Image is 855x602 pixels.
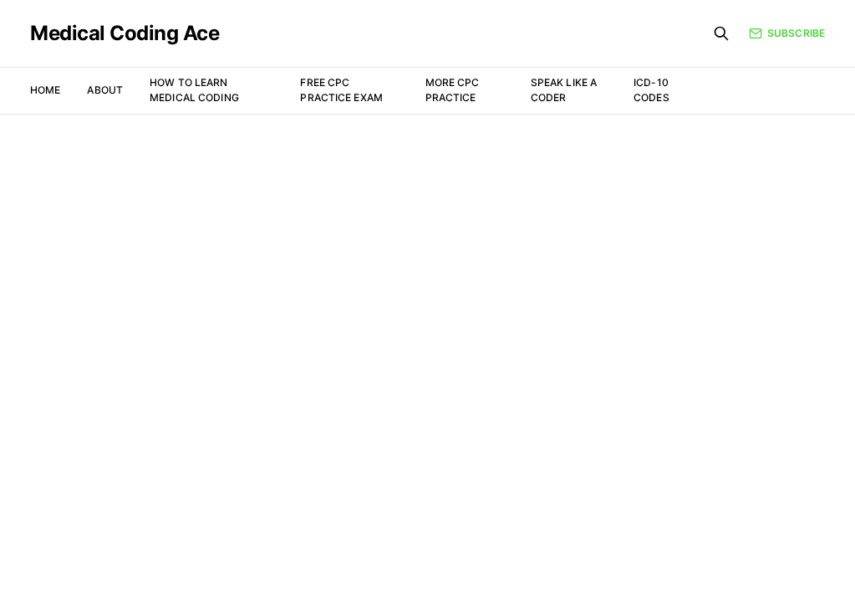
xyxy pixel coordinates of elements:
[425,76,480,104] a: More CPC Practice
[634,76,669,104] a: ICD-10 Codes
[749,26,825,41] a: Subscribe
[87,84,123,96] a: About
[30,84,60,96] a: Home
[30,23,219,43] a: Medical Coding Ace
[150,76,239,104] a: How to Learn Medical Coding
[531,76,597,104] a: Speak Like a Coder
[300,76,383,104] a: Free CPC Practice Exam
